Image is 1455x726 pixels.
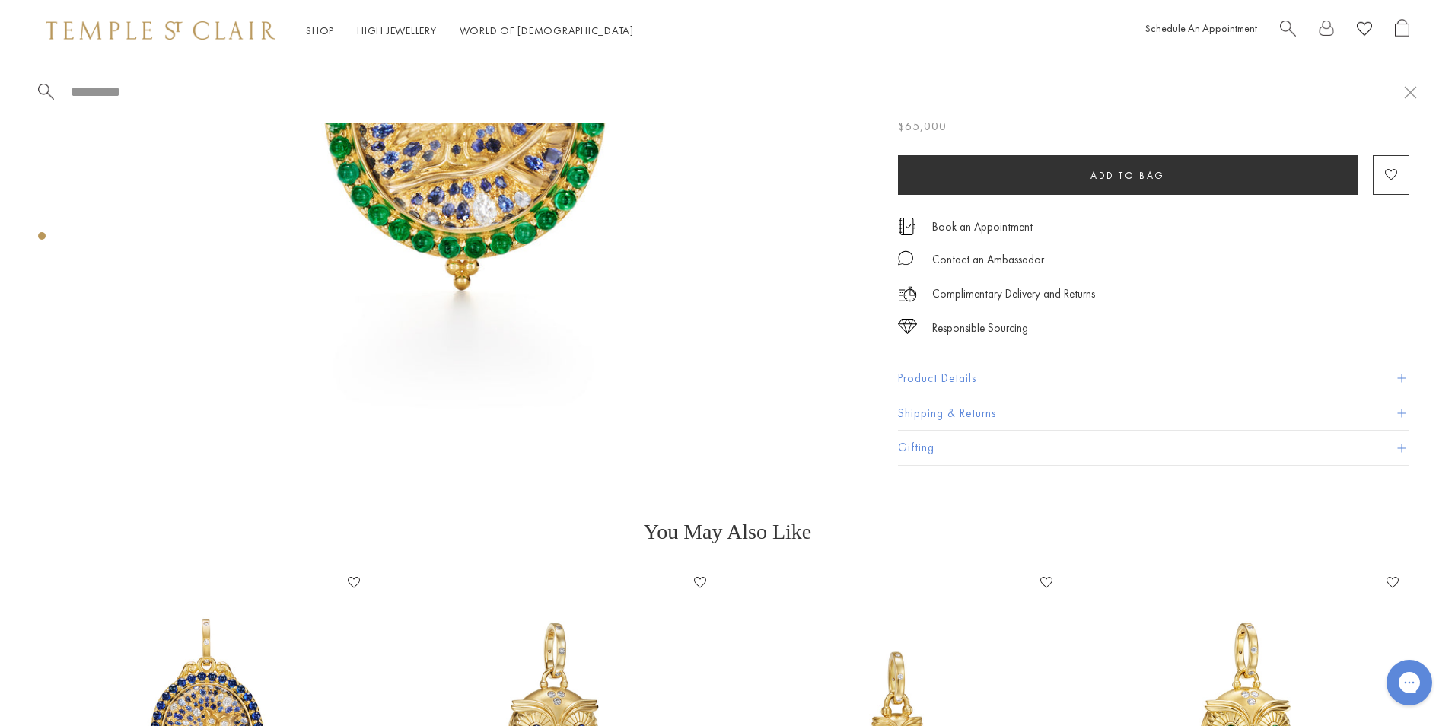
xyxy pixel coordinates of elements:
[1395,19,1409,43] a: Open Shopping Bag
[1145,21,1257,35] a: Schedule An Appointment
[898,155,1358,195] button: Add to bag
[932,218,1033,235] a: Book an Appointment
[46,21,275,40] img: Temple St. Clair
[1090,169,1165,182] span: Add to bag
[898,361,1409,396] button: Product Details
[932,319,1028,338] div: Responsible Sourcing
[38,228,46,252] div: Product gallery navigation
[460,24,634,37] a: World of [DEMOGRAPHIC_DATA]World of [DEMOGRAPHIC_DATA]
[61,520,1394,544] h3: You May Also Like
[306,24,334,37] a: ShopShop
[932,285,1095,304] p: Complimentary Delivery and Returns
[306,21,634,40] nav: Main navigation
[898,319,917,334] img: icon_sourcing.svg
[932,250,1044,269] div: Contact an Ambassador
[898,431,1409,465] button: Gifting
[898,396,1409,431] button: Shipping & Returns
[898,218,916,235] img: icon_appointment.svg
[1357,19,1372,43] a: View Wishlist
[898,116,947,136] span: $65,000
[1280,19,1296,43] a: Search
[357,24,437,37] a: High JewelleryHigh Jewellery
[898,285,917,304] img: icon_delivery.svg
[1379,654,1440,711] iframe: Gorgias live chat messenger
[898,250,913,266] img: MessageIcon-01_2.svg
